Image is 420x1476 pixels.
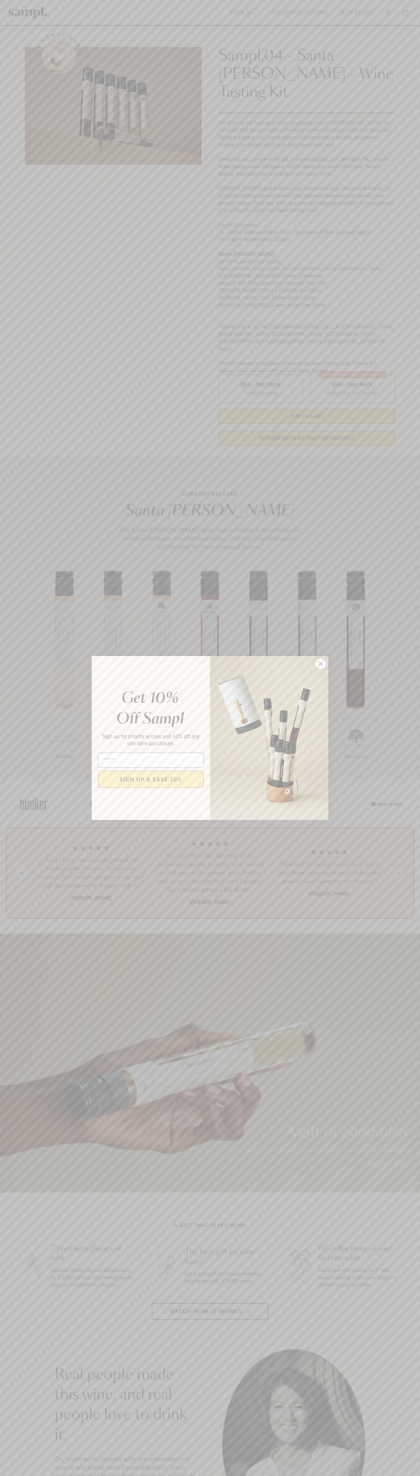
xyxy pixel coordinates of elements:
button: SIGN UP & SAVE 10% [98,771,204,788]
img: 96933287-25a1-481a-a6d8-4dd623390dc6.png [210,656,328,820]
em: Get 10% Off Sampl [116,691,184,726]
button: Close dialog [315,658,326,669]
span: Sign up for priority access and 10% off any one-time purchases. [102,733,199,747]
input: Email [98,753,204,768]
